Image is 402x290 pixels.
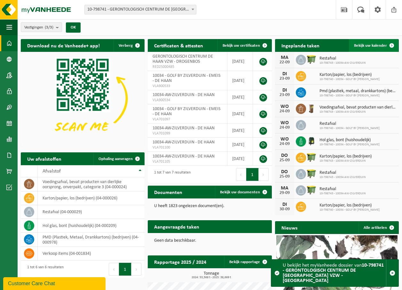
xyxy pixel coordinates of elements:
[3,276,107,290] iframe: chat widget
[66,22,81,33] button: OK
[154,238,265,243] p: Geen data beschikbaar.
[119,263,131,276] button: 1
[278,191,291,195] div: 29-09
[278,142,291,146] div: 24-09
[99,157,133,161] span: Ophaling aanvragen
[236,168,246,181] button: Previous
[220,190,260,194] span: Bekijk uw documenten
[153,159,222,164] span: VLA701105
[246,168,259,181] button: 1
[278,104,291,109] div: WO
[359,221,398,234] a: Alle artikelen
[319,192,366,196] span: 10-798743 - 10034-AW-ZILVERDUIN
[319,154,372,159] span: Karton/papier, los (bedrijven)
[319,94,396,98] span: 10-798740 - 10034 - GOLF BY [PERSON_NAME]
[306,54,317,65] img: WB-1100-HPE-GN-50
[227,104,253,124] td: [DATE]
[38,191,145,205] td: karton/papier, los (bedrijven) (04-000026)
[278,55,291,60] div: MA
[21,39,106,52] h2: Download nu de Vanheede+ app!
[306,152,317,163] img: WB-1100-HPE-GN-50
[93,152,144,165] a: Ophaling aanvragen
[227,124,253,138] td: [DATE]
[278,93,291,97] div: 23-09
[319,121,380,126] span: Restafval
[153,93,215,97] span: 10034-AW-ZILVERDUIN - DE HAAN
[227,71,253,90] td: [DATE]
[278,169,291,174] div: DO
[278,153,291,158] div: DO
[21,52,145,145] img: Download de VHEPlus App
[278,60,291,65] div: 22-09
[38,233,145,247] td: PMD (Plastiek, Metaal, Drankkartons) (bedrijven) (04-000978)
[227,152,253,166] td: [DATE]
[278,77,291,81] div: 23-09
[21,152,68,165] h2: Uw afvalstoffen
[148,39,209,52] h2: Certificaten & attesten
[151,167,191,181] div: 1 tot 7 van 7 resultaten
[38,205,145,219] td: restafval (04-000029)
[215,186,271,198] a: Bekijk uw documenten
[85,5,196,14] span: 10-798741 - GERONTOLOGISCH CENTRUM DE HAAN VZW - DROGENBOS
[278,202,291,207] div: DI
[119,44,133,48] span: Verberg
[319,105,396,110] span: Voedingsafval, bevat producten van dierlijke oorsprong, onverpakt, categorie 3
[319,138,380,143] span: Hol glas, bont (huishoudelijk)
[148,255,213,268] h2: Rapportage 2025 / 2024
[275,39,326,52] h2: Ingeplande taken
[21,22,62,32] button: Vestigingen(3/3)
[153,54,213,64] span: GERONTOLOGISCH CENTRUM DE HAAN VZW - DROGENBOS
[153,140,215,145] span: 10034-AW-ZILVERDUIN - DE HAAN
[84,5,196,14] span: 10-798741 - GERONTOLOGISCH CENTRUM DE HAAN VZW - DROGENBOS
[319,187,366,192] span: Restafval
[278,174,291,179] div: 25-09
[278,186,291,191] div: MA
[319,175,366,179] span: 10-798743 - 10034-AW-ZILVERDUIN
[278,125,291,130] div: 24-09
[153,117,222,122] span: VLA701097
[151,276,272,279] span: 2024: 53,568 t - 2025: 38,669 t
[259,168,269,181] button: Next
[153,107,220,117] span: 10034 - GOLF BY ZILVERDUIN - EMEIS - DE HAAN
[349,39,398,52] a: Bekijk uw kalender
[114,39,144,52] button: Verberg
[24,23,53,32] span: Vestigingen
[24,262,64,276] div: 1 tot 6 van 6 resultaten
[38,219,145,233] td: hol glas, bont (huishoudelijk) (04-000209)
[278,88,291,93] div: DI
[319,143,380,147] span: 10-798740 - 10034 - GOLF BY [PERSON_NAME]
[227,52,253,71] td: [DATE]
[153,126,215,131] span: 10034-AW-ZILVERDUIN - DE HAAN
[283,263,384,283] strong: 10-798741 - GERONTOLOGISCH CENTRUM DE [GEOGRAPHIC_DATA] VZW - [GEOGRAPHIC_DATA]
[227,90,253,104] td: [DATE]
[278,207,291,212] div: 30-09
[43,169,61,174] span: Afvalstof
[275,221,304,234] h2: Nieuws
[227,138,253,152] td: [DATE]
[154,204,265,208] p: U heeft 1823 ongelezen document(en).
[151,271,272,279] h3: Tonnage
[319,208,380,212] span: 10-798740 - 10034 - GOLF BY [PERSON_NAME]
[319,72,380,77] span: Karton/papier, los (bedrijven)
[45,25,53,29] count: (3/3)
[306,184,317,195] img: WB-1100-HPE-GN-50
[354,44,387,48] span: Bekijk uw kalender
[319,61,366,65] span: 10-798743 - 10034-AW-ZILVERDUIN
[283,260,386,286] div: U bekijkt het myVanheede dossier van
[306,103,317,114] img: WB-0140-HPE-BN-01
[131,263,141,276] button: Next
[153,84,222,89] span: VLA900533
[153,131,222,136] span: VLA701099
[153,98,222,103] span: VLA900534
[319,77,380,81] span: 10-798740 - 10034 - GOLF BY [PERSON_NAME]
[306,135,317,146] img: CR-HR-1C-1000-PES-01
[319,170,366,175] span: Restafval
[319,203,380,208] span: Karton/papier, los (bedrijven)
[153,154,215,159] span: 10034-AW-ZILVERDUIN - DE HAAN
[223,44,260,48] span: Bekijk uw certificaten
[319,159,372,163] span: 10-798743 - 10034-AW-ZILVERDUIN
[319,110,396,114] span: 10-798743 - 10034-AW-ZILVERDUIN
[153,73,220,83] span: 10034 - GOLF BY ZILVERDUIN - EMEIS - DE HAAN
[319,126,380,130] span: 10-798740 - 10034 - GOLF BY [PERSON_NAME]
